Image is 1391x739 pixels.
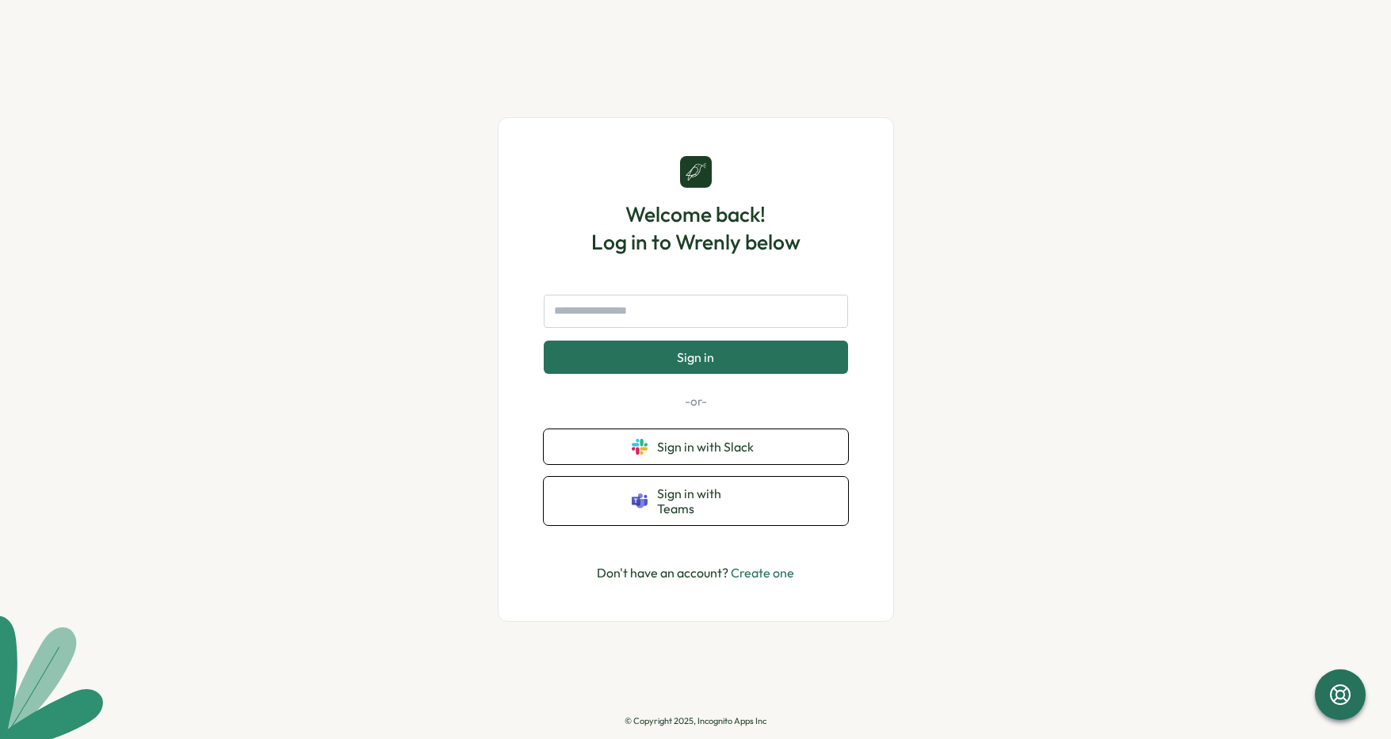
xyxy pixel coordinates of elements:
[591,200,801,256] h1: Welcome back! Log in to Wrenly below
[597,563,794,583] p: Don't have an account?
[544,393,848,410] p: -or-
[625,716,766,726] p: © Copyright 2025, Incognito Apps Inc
[544,477,848,525] button: Sign in with Teams
[731,565,794,581] a: Create one
[544,429,848,464] button: Sign in with Slack
[657,486,760,516] span: Sign in with Teams
[677,350,714,364] span: Sign in
[544,341,848,374] button: Sign in
[657,440,760,454] span: Sign in with Slack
